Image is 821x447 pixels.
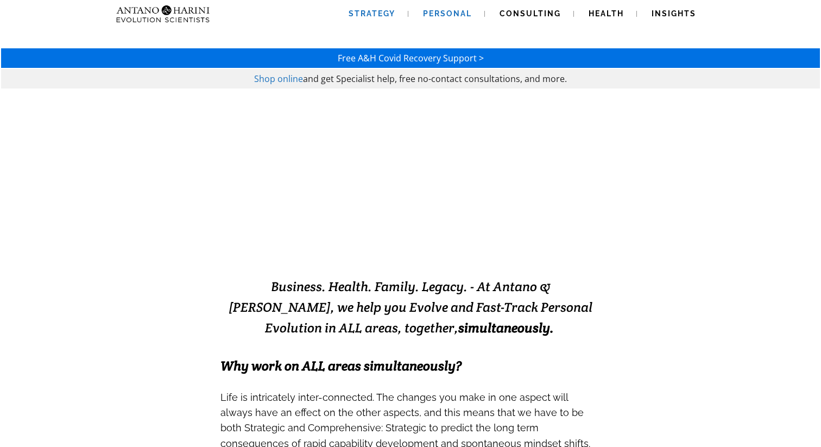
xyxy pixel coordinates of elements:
span: Why work on ALL areas simultaneously? [220,357,462,374]
a: Shop online [254,73,303,85]
span: Business. Health. Family. Legacy. - At Antano & [PERSON_NAME], we help you Evolve and Fast-Track ... [229,278,592,336]
span: Health [589,9,624,18]
span: Insights [652,9,696,18]
span: Personal [423,9,472,18]
strong: EVOLVING [281,226,395,253]
span: Strategy [349,9,395,18]
span: Consulting [500,9,561,18]
b: simultaneously. [458,319,554,336]
a: Free A&H Covid Recovery Support > [338,52,484,64]
span: and get Specialist help, free no-contact consultations, and more. [303,73,567,85]
strong: EXCELLENCE [395,226,540,253]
